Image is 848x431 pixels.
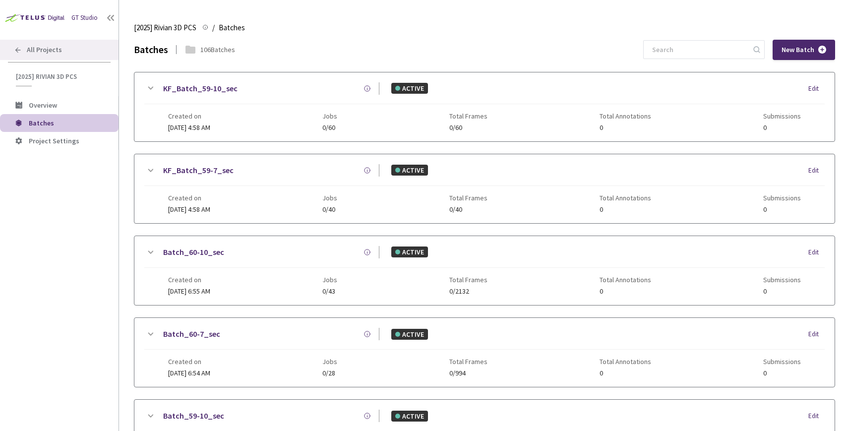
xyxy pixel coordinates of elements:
span: [2025] Rivian 3D PCS [16,72,105,81]
input: Search [646,41,752,59]
span: Total Frames [449,276,487,284]
div: ACTIVE [391,83,428,94]
span: Created on [168,276,210,284]
span: [2025] Rivian 3D PCS [134,22,196,34]
div: ACTIVE [391,329,428,340]
span: Total Annotations [600,358,651,366]
span: All Projects [27,46,62,54]
div: ACTIVE [391,246,428,257]
span: Jobs [322,112,337,120]
span: Total Annotations [600,112,651,120]
a: KF_Batch_59-10_sec [163,82,238,95]
span: 0 [600,206,651,213]
span: 0/28 [322,369,337,377]
span: Total Annotations [600,276,651,284]
span: Project Settings [29,136,79,145]
span: [DATE] 6:55 AM [168,287,210,296]
span: Batches [219,22,245,34]
span: 0/994 [449,369,487,377]
span: Batches [29,119,54,127]
div: Batch_60-10_secACTIVEEditCreated on[DATE] 6:55 AMJobs0/43Total Frames0/2132Total Annotations0Subm... [134,236,835,305]
span: Submissions [763,276,801,284]
span: 0 [600,124,651,131]
span: Jobs [322,194,337,202]
div: GT Studio [71,13,98,23]
div: ACTIVE [391,165,428,176]
span: 0/60 [449,124,487,131]
span: 0/60 [322,124,337,131]
span: Total Frames [449,194,487,202]
span: [DATE] 4:58 AM [168,205,210,214]
li: / [212,22,215,34]
span: Created on [168,194,210,202]
span: [DATE] 6:54 AM [168,369,210,377]
span: Jobs [322,358,337,366]
span: 0/40 [322,206,337,213]
span: 0 [600,369,651,377]
div: 106 Batches [200,45,235,55]
span: Total Frames [449,112,487,120]
span: 0/43 [322,288,337,295]
span: 0 [763,288,801,295]
div: Edit [808,84,825,94]
span: Total Frames [449,358,487,366]
div: ACTIVE [391,411,428,422]
span: 0 [763,206,801,213]
a: Batch_60-7_sec [163,328,220,340]
span: 0/40 [449,206,487,213]
a: KF_Batch_59-7_sec [163,164,234,177]
span: Total Annotations [600,194,651,202]
span: 0 [600,288,651,295]
div: KF_Batch_59-7_secACTIVEEditCreated on[DATE] 4:58 AMJobs0/40Total Frames0/40Total Annotations0Subm... [134,154,835,223]
span: Created on [168,112,210,120]
div: Batch_60-7_secACTIVEEditCreated on[DATE] 6:54 AMJobs0/28Total Frames0/994Total Annotations0Submis... [134,318,835,387]
a: Batch_60-10_sec [163,246,224,258]
div: Batches [134,43,168,57]
span: Submissions [763,194,801,202]
span: Created on [168,358,210,366]
span: Submissions [763,358,801,366]
span: 0/2132 [449,288,487,295]
span: Overview [29,101,57,110]
span: 0 [763,124,801,131]
span: [DATE] 4:58 AM [168,123,210,132]
span: 0 [763,369,801,377]
div: Edit [808,329,825,339]
div: Edit [808,166,825,176]
span: New Batch [782,46,814,54]
span: Jobs [322,276,337,284]
span: Submissions [763,112,801,120]
div: Edit [808,411,825,421]
div: Edit [808,247,825,257]
div: KF_Batch_59-10_secACTIVEEditCreated on[DATE] 4:58 AMJobs0/60Total Frames0/60Total Annotations0Sub... [134,72,835,141]
a: Batch_59-10_sec [163,410,224,422]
